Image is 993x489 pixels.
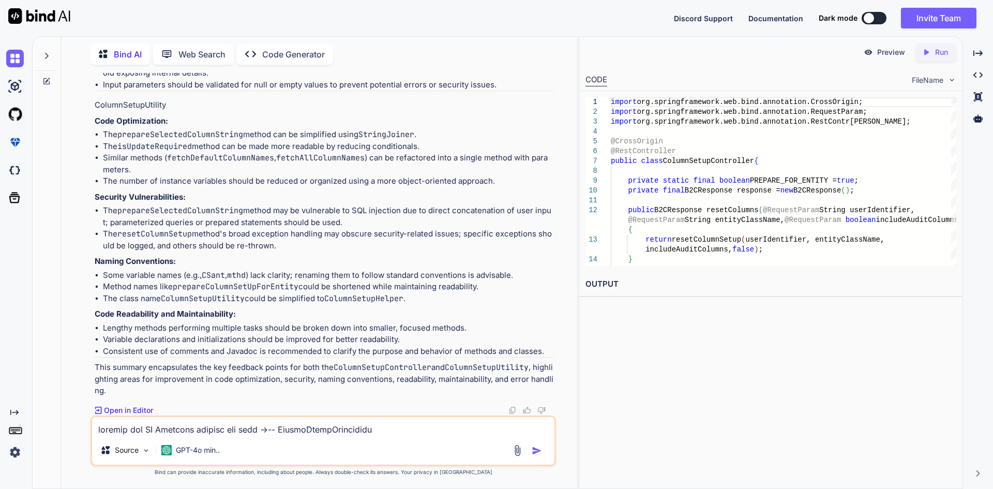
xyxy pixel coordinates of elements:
[6,50,24,67] img: chat
[837,176,854,185] span: true
[750,176,837,185] span: PREPARE_FOR_ENTITY =
[276,153,365,163] code: fetchAllColumnNames
[841,186,845,195] span: (
[654,206,759,214] span: B2CResponse resetColumns
[719,176,750,185] span: boolean
[585,205,597,215] div: 12
[684,216,784,224] span: String entityClassName,
[611,147,676,155] span: @RestController
[745,235,884,244] span: userIdentifier, entityClassName,
[103,205,554,228] li: The method may be vulnerable to SQL injection due to direct concatenation of user input; paramete...
[611,108,637,116] span: import
[854,176,858,185] span: ;
[585,97,597,107] div: 1
[585,176,597,186] div: 9
[674,14,733,23] span: Discord Support
[845,186,849,195] span: )
[628,216,684,224] span: @RequestParam
[537,406,546,414] img: dislike
[628,176,658,185] span: private
[227,270,246,280] code: mthd
[6,161,24,179] img: darkCloudIdeIcon
[693,176,715,185] span: final
[845,216,876,224] span: boolean
[103,141,554,153] li: The method can be made more readable by reducing conditionals.
[641,157,663,165] span: class
[176,445,220,455] p: GPT-4o min..
[819,206,915,214] span: String userIdentifier,
[95,309,236,319] strong: Code Readability and Maintainability:
[103,152,554,175] li: Similar methods ( , ) can be refactored into a single method with parameters.
[585,107,597,117] div: 2
[6,78,24,95] img: ai-studio
[6,106,24,123] img: githubLight
[741,235,745,244] span: (
[671,235,741,244] span: resetColumnSetup
[95,99,554,111] h4: ColumnSetupUtility
[864,48,873,57] img: preview
[532,446,542,456] img: icon
[758,245,762,254] span: ;
[585,264,597,274] div: 15
[637,98,850,106] span: org.springframework.web.bind.annotation.CrossOrig
[637,108,850,116] span: org.springframework.web.bind.annotation.RequestPa
[684,186,780,195] span: B2CResponse response =
[117,205,243,216] code: prepareSelectedColumnString
[637,117,850,126] span: org.springframework.web.bind.annotation.RestContr
[511,444,523,456] img: attachment
[876,216,958,224] span: includeAuditColumns
[579,272,962,297] h2: OUTPUT
[103,346,554,358] li: Consistent use of comments and Javadoc is recommended to clarify the purpose and behavior of meth...
[167,153,274,163] code: fetchDefaultColumnNames
[819,13,857,23] span: Dark mode
[103,281,554,293] li: Method names like could be shortened while maintaining readability.
[628,255,632,263] span: }
[508,406,517,414] img: copy
[663,176,688,185] span: static
[95,362,554,397] p: This summary encapsulates the key feedback points for both the and , highlighting areas for impro...
[445,362,529,373] code: ColumnSetupUtility
[585,235,597,245] div: 13
[850,108,867,116] span: ram;
[142,446,151,455] img: Pick Models
[732,245,754,254] span: false
[324,293,403,304] code: ColumnSetupHelper
[95,192,186,202] strong: Security Vulnerabilities:
[611,137,663,145] span: @CrossOrigin
[585,156,597,166] div: 7
[262,48,325,61] p: Code Generator
[103,322,554,334] li: Lengthy methods performing multiple tasks should be broken down into smaller, focused methods.
[117,129,243,140] code: prepareSelectedColumnString
[103,293,554,305] li: The class name could be simplified to .
[161,445,172,455] img: GPT-4o mini
[758,206,762,214] span: (
[793,186,841,195] span: B2CResponse
[585,186,597,196] div: 10
[850,186,854,195] span: ;
[585,255,597,264] div: 14
[850,117,911,126] span: [PERSON_NAME];
[628,206,654,214] span: public
[663,186,684,195] span: final
[585,166,597,176] div: 8
[611,117,637,126] span: import
[901,8,976,28] button: Invite Team
[202,270,225,280] code: CSant
[103,270,554,281] li: Some variable names (e.g., , ) lack clarity; renaming them to follow standard conventions is advi...
[935,47,948,57] p: Run
[178,48,225,61] p: Web Search
[91,468,556,476] p: Bind can provide inaccurate information, including about people. Always double-check its answers....
[117,229,192,239] code: resetColumnSetup
[611,98,637,106] span: import
[663,157,754,165] span: ColumnSetupController
[611,157,637,165] span: public
[334,362,431,373] code: ColumnSetupController
[585,146,597,156] div: 6
[161,293,245,304] code: ColumnSetupUtility
[103,79,554,91] li: Input parameters should be validated for null or empty values to prevent potential errors or secu...
[6,134,24,151] img: premium
[585,117,597,127] div: 3
[645,245,732,254] span: includeAuditColumns,
[103,129,554,141] li: The method can be simplified using .
[674,13,733,24] button: Discord Support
